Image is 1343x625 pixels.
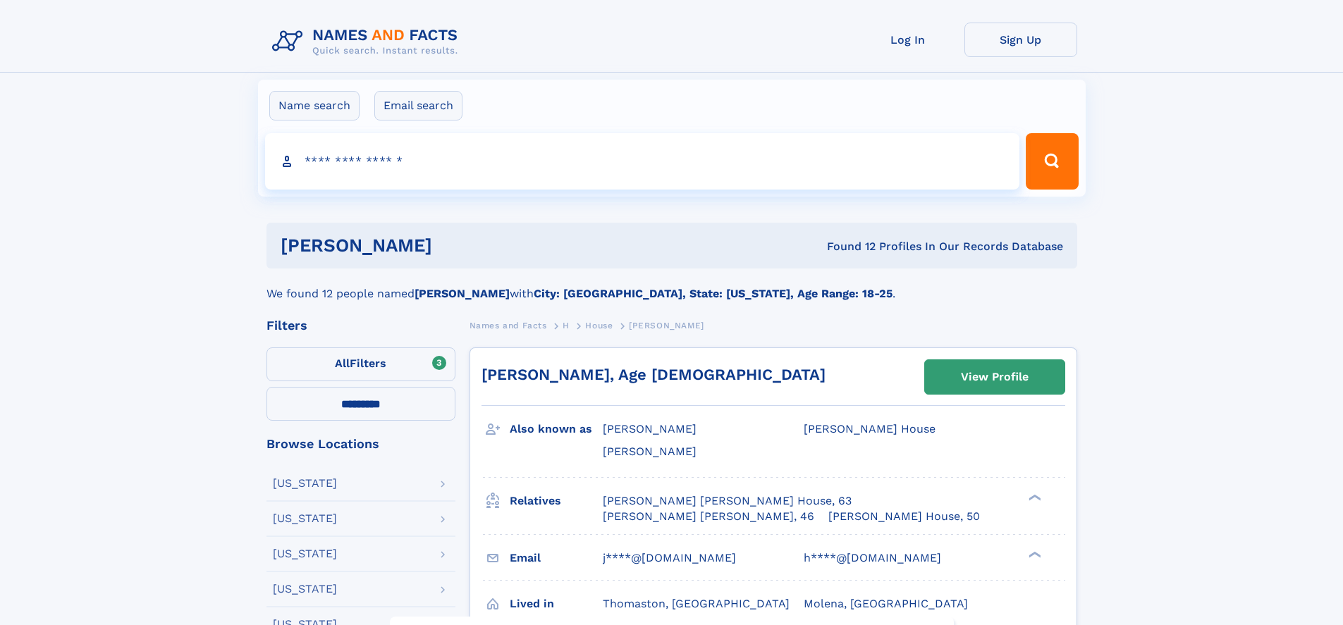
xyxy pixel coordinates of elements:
[603,597,790,610] span: Thomaston, [GEOGRAPHIC_DATA]
[510,489,603,513] h3: Relatives
[828,509,980,524] a: [PERSON_NAME] House, 50
[265,133,1020,190] input: search input
[804,422,936,435] span: [PERSON_NAME] House
[269,91,360,120] label: Name search
[470,316,547,334] a: Names and Facts
[266,438,455,450] div: Browse Locations
[961,361,1029,393] div: View Profile
[852,23,964,57] a: Log In
[273,478,337,489] div: [US_STATE]
[603,509,814,524] a: [PERSON_NAME] [PERSON_NAME], 46
[281,237,630,254] h1: [PERSON_NAME]
[266,347,455,381] label: Filters
[964,23,1077,57] a: Sign Up
[482,366,826,383] a: [PERSON_NAME], Age [DEMOGRAPHIC_DATA]
[629,321,704,330] span: [PERSON_NAME]
[603,422,697,435] span: [PERSON_NAME]
[510,417,603,441] h3: Also known as
[563,316,570,334] a: H
[925,360,1065,394] a: View Profile
[534,287,893,300] b: City: [GEOGRAPHIC_DATA], State: [US_STATE], Age Range: 18-25
[266,23,470,61] img: Logo Names and Facts
[510,546,603,570] h3: Email
[1026,133,1078,190] button: Search Button
[273,583,337,595] div: [US_STATE]
[273,513,337,524] div: [US_STATE]
[266,268,1077,302] div: We found 12 people named with .
[603,493,852,509] a: [PERSON_NAME] [PERSON_NAME] House, 63
[603,445,697,458] span: [PERSON_NAME]
[273,548,337,559] div: [US_STATE]
[266,319,455,332] div: Filters
[585,316,613,334] a: House
[563,321,570,330] span: H
[804,597,968,610] span: Molena, [GEOGRAPHIC_DATA]
[415,287,510,300] b: [PERSON_NAME]
[1025,550,1042,559] div: ❯
[510,592,603,616] h3: Lived in
[335,357,350,370] span: All
[630,239,1063,254] div: Found 12 Profiles In Our Records Database
[1025,493,1042,502] div: ❯
[585,321,613,330] span: House
[374,91,462,120] label: Email search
